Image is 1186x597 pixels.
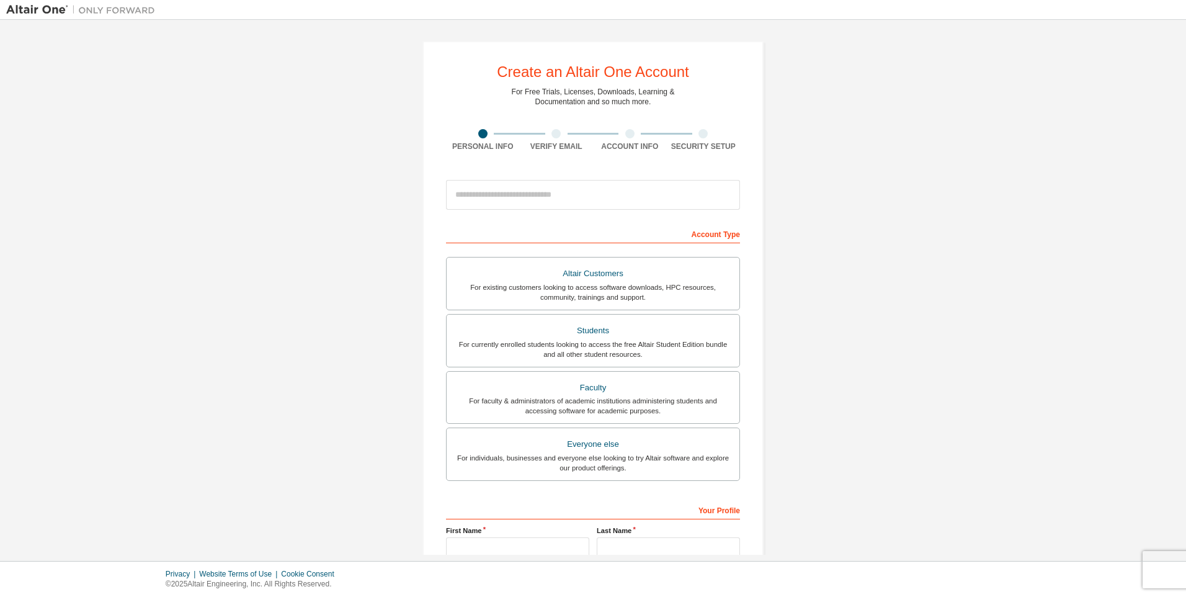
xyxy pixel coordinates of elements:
img: Altair One [6,4,161,16]
div: For existing customers looking to access software downloads, HPC resources, community, trainings ... [454,282,732,302]
div: Students [454,322,732,339]
div: For currently enrolled students looking to access the free Altair Student Edition bundle and all ... [454,339,732,359]
div: Account Type [446,223,740,243]
div: Website Terms of Use [199,569,281,579]
div: Altair Customers [454,265,732,282]
div: Privacy [166,569,199,579]
div: Your Profile [446,500,740,519]
div: Verify Email [520,141,594,151]
label: First Name [446,526,589,536]
div: Faculty [454,379,732,397]
div: For Free Trials, Licenses, Downloads, Learning & Documentation and so much more. [512,87,675,107]
div: Security Setup [667,141,741,151]
div: Account Info [593,141,667,151]
label: Last Name [597,526,740,536]
div: For individuals, businesses and everyone else looking to try Altair software and explore our prod... [454,453,732,473]
div: Everyone else [454,436,732,453]
p: © 2025 Altair Engineering, Inc. All Rights Reserved. [166,579,342,590]
div: For faculty & administrators of academic institutions administering students and accessing softwa... [454,396,732,416]
div: Cookie Consent [281,569,341,579]
div: Create an Altair One Account [497,65,689,79]
div: Personal Info [446,141,520,151]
